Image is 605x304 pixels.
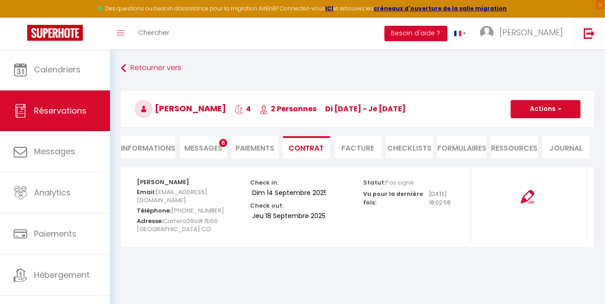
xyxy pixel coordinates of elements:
[437,136,486,158] li: FORMULAIRES
[134,103,226,114] span: [PERSON_NAME]
[283,136,330,158] li: Contrat
[121,136,175,158] li: Informations
[34,64,81,75] span: Calendriers
[34,269,90,280] span: Hébergement
[326,5,334,12] a: ICI
[384,26,447,41] button: Besoin d'aide ?
[131,18,176,49] a: Chercher
[137,217,163,225] strong: Adresse:
[325,104,406,114] span: di [DATE] - je [DATE]
[386,136,433,158] li: CHECKLISTS
[7,4,34,31] button: Ouvrir le widget de chat LiveChat
[499,27,563,38] span: [PERSON_NAME]
[137,188,156,196] strong: Email:
[250,199,283,210] p: Check out:
[584,28,595,39] img: logout
[250,176,278,187] p: Check in:
[34,105,86,116] span: Réservations
[137,206,171,215] strong: Téléphone:
[491,136,538,158] li: Ressources
[473,18,574,49] a: ... [PERSON_NAME]
[137,178,189,186] strong: [PERSON_NAME]
[521,190,534,204] img: signing-contract
[27,25,83,41] img: Super Booking
[363,190,429,207] p: Vu pour la dernière fois:
[259,104,317,114] span: 2 Personnes
[34,228,77,239] span: Paiements
[543,136,590,158] li: Journal
[137,214,218,236] span: Carrera29a#7b50 [GEOGRAPHIC_DATA] CO
[231,136,278,158] li: Paiements
[121,60,594,76] a: Retourner vers
[235,104,251,114] span: 4
[429,190,465,207] p: [DATE] 18:02:58
[374,5,507,12] a: créneaux d'ouverture de la salle migration
[363,176,414,187] p: Statut:
[137,185,207,207] span: [EMAIL_ADDRESS][DOMAIN_NAME]
[138,28,169,37] span: Chercher
[184,143,222,153] span: Messages
[385,178,414,187] span: Pas signé
[34,187,71,198] span: Analytics
[34,146,75,157] span: Messages
[171,204,224,217] span: [PHONE_NUMBER]
[219,139,227,147] span: 6
[511,100,581,118] button: Actions
[335,136,382,158] li: Facture
[480,26,494,39] img: ...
